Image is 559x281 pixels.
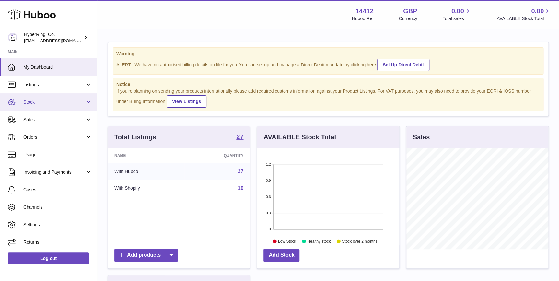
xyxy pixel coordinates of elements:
[278,239,296,244] text: Low Stock
[23,169,85,175] span: Invoicing and Payments
[116,58,540,71] div: ALERT : We have no authorised billing details on file for you. You can set up and manage a Direct...
[355,7,374,16] strong: 14412
[236,134,243,140] strong: 27
[167,95,206,108] a: View Listings
[24,31,82,44] div: HyperRing, Co.
[263,133,336,142] h3: AVAILABLE Stock Total
[496,16,551,22] span: AVAILABLE Stock Total
[342,239,377,244] text: Stock over 2 months
[442,7,471,22] a: 0.00 Total sales
[23,204,92,210] span: Channels
[23,239,92,245] span: Returns
[451,7,464,16] span: 0.00
[403,7,417,16] strong: GBP
[23,64,92,70] span: My Dashboard
[23,187,92,193] span: Cases
[23,152,92,158] span: Usage
[184,148,250,163] th: Quantity
[8,252,89,264] a: Log out
[236,134,243,141] a: 27
[24,38,95,43] span: [EMAIL_ADDRESS][DOMAIN_NAME]
[8,33,17,42] img: internalAdmin-14412@internal.huboo.com
[23,222,92,228] span: Settings
[238,185,244,191] a: 19
[269,227,271,231] text: 0
[116,81,540,88] strong: Notice
[23,99,85,105] span: Stock
[108,163,184,180] td: With Huboo
[23,117,85,123] span: Sales
[307,239,331,244] text: Healthy stock
[23,82,85,88] span: Listings
[352,16,374,22] div: Huboo Ref
[114,133,156,142] h3: Total Listings
[263,249,299,262] a: Add Stock
[23,134,85,140] span: Orders
[238,169,244,174] a: 27
[531,7,544,16] span: 0.00
[266,195,271,199] text: 0.6
[413,133,430,142] h3: Sales
[114,249,178,262] a: Add products
[399,16,417,22] div: Currency
[116,88,540,108] div: If you're planning on sending your products internationally please add required customs informati...
[116,51,540,57] strong: Warning
[266,162,271,166] text: 1.2
[496,7,551,22] a: 0.00 AVAILABLE Stock Total
[442,16,471,22] span: Total sales
[266,179,271,182] text: 0.9
[266,211,271,215] text: 0.3
[108,148,184,163] th: Name
[108,180,184,197] td: With Shopify
[377,59,429,71] a: Set Up Direct Debit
